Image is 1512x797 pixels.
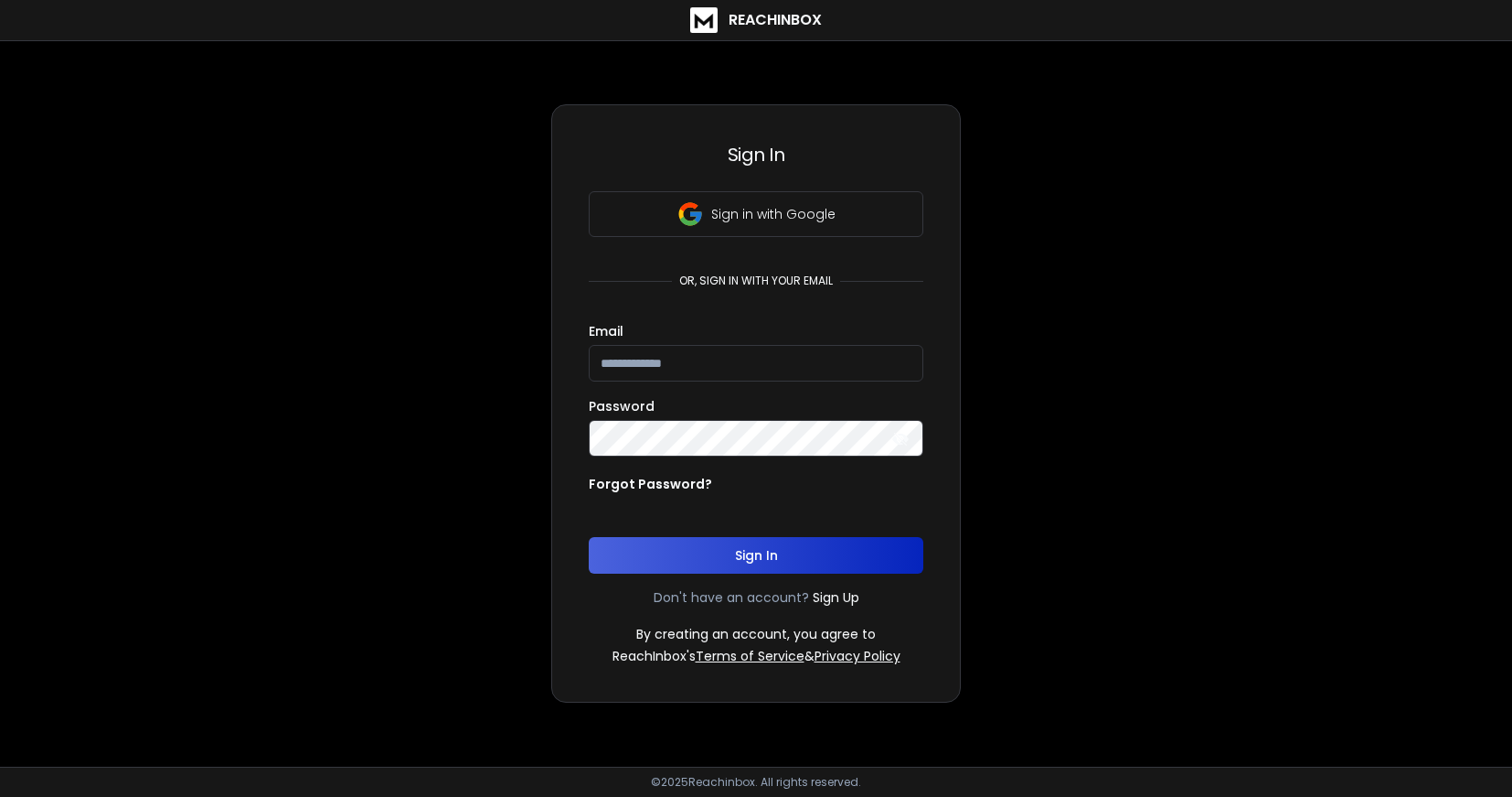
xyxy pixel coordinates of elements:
h1: ReachInbox [729,9,822,31]
label: Email [589,325,623,338]
p: Forgot Password? [589,475,712,493]
p: Don't have an account? [654,588,809,607]
p: ReachInbox's & [612,647,900,665]
a: Privacy Policy [815,647,900,665]
a: ReachInbox [690,7,822,33]
img: logo [690,7,718,33]
h3: Sign In [589,142,923,167]
button: Sign in with Google [589,191,923,237]
label: Password [589,400,655,413]
p: Sign in with Google [711,205,836,223]
p: © 2025 Reachinbox. All rights reserved. [651,775,861,790]
p: By creating an account, you agree to [636,625,876,643]
button: Sign In [589,537,923,574]
a: Sign Up [813,588,859,607]
p: or, sign in with your email [672,274,840,288]
a: Terms of Service [696,647,804,665]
